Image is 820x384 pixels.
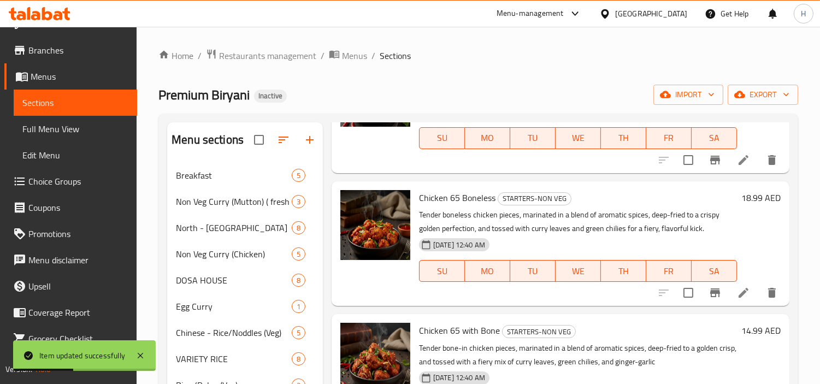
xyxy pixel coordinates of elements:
a: Home [158,49,193,62]
span: 5 [292,249,305,259]
span: Edit Restaurant [28,17,128,31]
p: Tender boneless chicken pieces, marinated in a blend of aromatic spices, deep-fried to a crispy g... [419,208,737,235]
button: TH [601,127,646,149]
span: TU [515,263,551,279]
div: North - [GEOGRAPHIC_DATA]8 [167,215,323,241]
button: delete [759,280,785,306]
button: MO [465,127,510,149]
span: TU [515,130,551,146]
span: SU [424,263,461,279]
span: Edit Menu [22,149,128,162]
span: 3 [292,197,305,207]
img: Chicken 65 Boneless [340,190,410,260]
div: [GEOGRAPHIC_DATA] [615,8,687,20]
span: Select to update [677,149,700,172]
button: MO [465,260,510,282]
a: Upsell [4,273,137,299]
span: 1 [292,302,305,312]
div: Non Veg Curry (Chicken)5 [167,241,323,267]
div: items [292,221,305,234]
h6: 18.99 AED [741,190,781,205]
div: items [292,274,305,287]
a: Menu disclaimer [4,247,137,273]
span: Sections [22,96,128,109]
span: Choice Groups [28,175,128,188]
button: import [653,85,723,105]
span: FR [651,263,687,279]
a: Coverage Report [4,299,137,326]
div: Chinese - Rice/Noddles (Veg)5 [167,320,323,346]
span: Chicken 65 Boneless [419,190,495,206]
span: 8 [292,223,305,233]
button: export [728,85,798,105]
div: VARIETY RICE8 [167,346,323,372]
a: Coupons [4,194,137,221]
button: Branch-specific-item [702,147,728,173]
a: Restaurants management [206,49,316,63]
button: TH [601,260,646,282]
div: items [292,195,305,208]
span: STARTERS-NON VEG [503,326,575,338]
span: Premium Biryani [158,82,250,107]
span: [DATE] 12:40 AM [429,240,489,250]
span: Restaurants management [219,49,316,62]
div: DOSA HOUSE8 [167,267,323,293]
button: SU [419,127,465,149]
span: Sections [380,49,411,62]
span: Full Menu View [22,122,128,135]
span: Branches [28,44,128,57]
a: Branches [4,37,137,63]
a: Grocery Checklist [4,326,137,352]
div: Chinese - Rice/Noddles (Veg) [176,326,292,339]
span: Chicken 65 with Bone [419,322,500,339]
span: MO [469,263,506,279]
button: SU [419,260,465,282]
h2: Menu sections [172,132,244,148]
span: SA [696,130,733,146]
span: TH [605,130,642,146]
span: 8 [292,275,305,286]
div: Non Veg Curry (Chicken) [176,247,292,261]
a: Menus [329,49,367,63]
div: Breakfast5 [167,162,323,188]
span: import [662,88,715,102]
div: Egg Curry1 [167,293,323,320]
span: Breakfast [176,169,292,182]
button: WE [556,127,601,149]
span: WE [560,263,597,279]
a: Sections [14,90,137,116]
div: Non Veg Curry (Mutton) ( fresh Indian mutton) [176,195,292,208]
li: / [198,49,202,62]
button: Branch-specific-item [702,280,728,306]
div: Egg Curry [176,300,292,313]
span: VARIETY RICE [176,352,292,365]
div: DOSA HOUSE [176,274,292,287]
span: 5 [292,170,305,181]
span: Menus [342,49,367,62]
button: delete [759,147,785,173]
div: Non Veg Curry (Mutton) ( fresh Indian mutton)3 [167,188,323,215]
span: Coupons [28,201,128,214]
span: TH [605,263,642,279]
button: Add section [297,127,323,153]
p: Tender bone-in chicken pieces, marinated in a blend of aromatic spices, deep-fried to a golden cr... [419,341,737,369]
span: 5 [292,328,305,338]
a: Choice Groups [4,168,137,194]
span: Menu disclaimer [28,253,128,267]
span: Coverage Report [28,306,128,319]
span: Version: [5,362,32,376]
div: Menu-management [497,7,564,20]
span: MO [469,130,506,146]
span: Select all sections [247,128,270,151]
button: TU [510,127,556,149]
span: SA [696,263,733,279]
span: Inactive [254,91,287,101]
button: TU [510,260,556,282]
span: H [801,8,806,20]
div: North - Indian Gravy [176,221,292,234]
span: Select to update [677,281,700,304]
button: WE [556,260,601,282]
div: items [292,326,305,339]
